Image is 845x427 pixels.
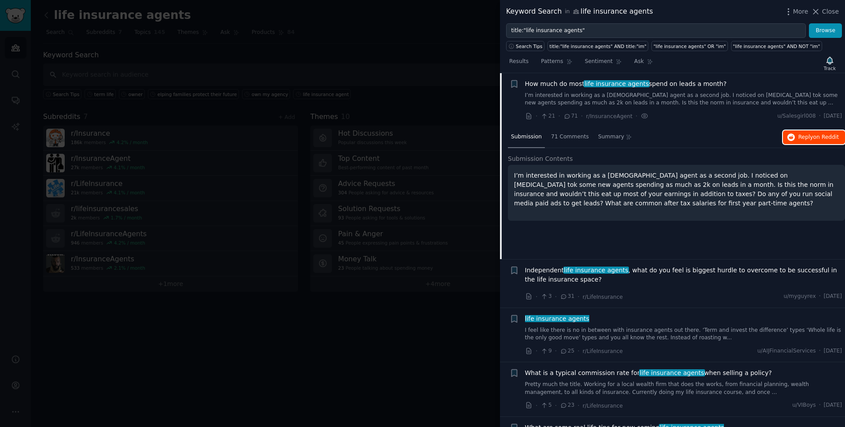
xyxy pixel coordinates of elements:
[577,401,579,410] span: ·
[824,347,842,355] span: [DATE]
[585,58,613,66] span: Sentiment
[583,348,623,354] span: r/LifeInsurance
[586,113,633,119] span: r/InsuranceAgent
[583,294,623,300] span: r/LifeInsurance
[525,327,842,342] a: I feel like there is no in between with insurance agents out there. ‘Term and invest the differen...
[525,266,842,284] a: Independentlife insurance agents, what do you feel is biggest hurdle to overcome to be successful...
[563,112,578,120] span: 71
[536,346,537,356] span: ·
[819,112,821,120] span: ·
[783,130,845,145] button: Replyon Reddit
[525,381,842,396] a: Pretty much the title. Working for a local wealth firm that does the works, from financial planni...
[598,133,624,141] span: Summary
[577,292,579,301] span: ·
[536,111,537,121] span: ·
[819,293,821,301] span: ·
[525,314,589,323] a: life insurance agents
[555,401,557,410] span: ·
[516,43,543,49] span: Search Tips
[540,293,551,301] span: 3
[819,401,821,409] span: ·
[793,7,808,16] span: More
[560,401,574,409] span: 23
[631,55,656,73] a: Ask
[819,347,821,355] span: ·
[824,401,842,409] span: [DATE]
[560,293,574,301] span: 31
[525,79,727,89] a: How much do mostlife insurance agentsspend on leads a month?
[506,6,653,17] div: Keyword Search life insurance agents
[813,134,839,140] span: on Reddit
[792,401,816,409] span: u/VIBoys
[636,111,637,121] span: ·
[822,7,839,16] span: Close
[757,347,816,355] span: u/AIJFinancialServices
[824,65,836,71] div: Track
[783,293,816,301] span: u/myguyrex
[584,80,650,87] span: life insurance agents
[536,401,537,410] span: ·
[798,134,839,141] span: Reply
[551,133,589,141] span: 71 Comments
[577,346,579,356] span: ·
[634,58,644,66] span: Ask
[821,54,839,73] button: Track
[824,293,842,301] span: [DATE]
[555,292,557,301] span: ·
[525,266,842,284] span: Independent , what do you feel is biggest hurdle to overcome to be successful in the life insuran...
[565,8,569,16] span: in
[525,92,842,107] a: I’m interested in working as a [DEMOGRAPHIC_DATA] agent as a second job. I noticed on [MEDICAL_DA...
[536,292,537,301] span: ·
[809,23,842,38] button: Browse
[525,79,727,89] span: How much do most spend on leads a month?
[639,369,705,376] span: life insurance agents
[651,41,728,51] a: "life insurance agents" OR "im"
[509,58,529,66] span: Results
[784,7,808,16] button: More
[777,112,816,120] span: u/Salesgirl008
[550,43,647,49] div: title:"life insurance agents" AND title:"im"
[540,401,551,409] span: 5
[506,41,544,51] button: Search Tips
[555,346,557,356] span: ·
[581,111,583,121] span: ·
[538,55,575,73] a: Patterns
[583,403,623,409] span: r/LifeInsurance
[558,111,560,121] span: ·
[540,112,555,120] span: 21
[541,58,563,66] span: Patterns
[560,347,574,355] span: 25
[525,368,772,378] a: What is a typical commission rate forlife insurance agentswhen selling a policy?
[811,7,839,16] button: Close
[547,41,648,51] a: title:"life insurance agents" AND title:"im"
[508,154,573,163] span: Submission Contents
[654,43,726,49] div: "life insurance agents" OR "im"
[506,23,806,38] input: Try a keyword related to your business
[731,41,822,51] a: "life insurance agents" AND NOT "im"
[511,133,542,141] span: Submission
[563,267,629,274] span: life insurance agents
[524,315,590,322] span: life insurance agents
[540,347,551,355] span: 9
[824,112,842,120] span: [DATE]
[525,368,772,378] span: What is a typical commission rate for when selling a policy?
[582,55,625,73] a: Sentiment
[733,43,820,49] div: "life insurance agents" AND NOT "im"
[514,171,839,208] p: I’m interested in working as a [DEMOGRAPHIC_DATA] agent as a second job. I noticed on [MEDICAL_DA...
[506,55,532,73] a: Results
